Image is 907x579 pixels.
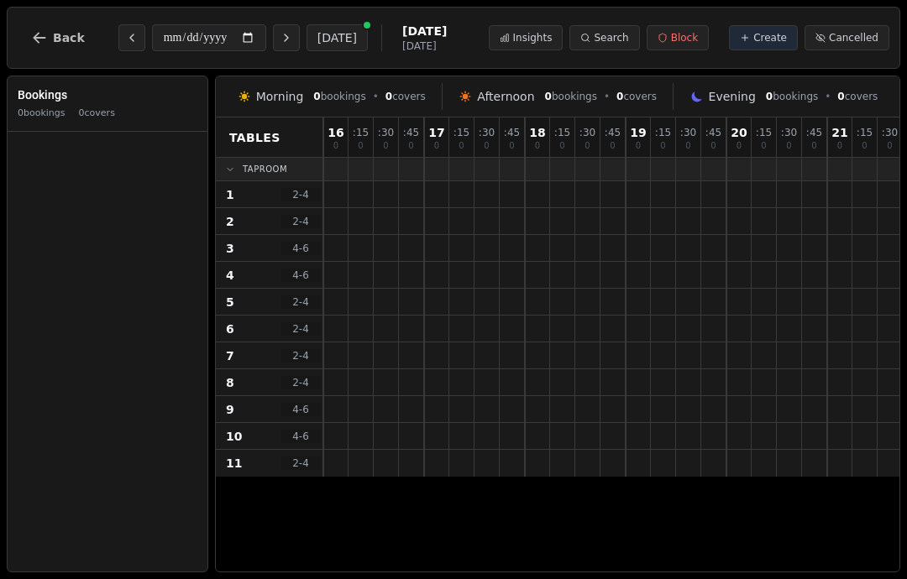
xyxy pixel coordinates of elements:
[280,430,321,443] span: 4 - 6
[829,31,878,44] span: Cancelled
[806,128,822,138] span: : 45
[761,142,766,150] span: 0
[504,128,520,138] span: : 45
[705,128,721,138] span: : 45
[837,91,844,102] span: 0
[709,88,756,105] span: Evening
[509,142,514,150] span: 0
[280,215,321,228] span: 2 - 4
[226,294,234,310] span: 5
[313,91,320,102] span: 0
[529,127,545,138] span: 18
[434,142,439,150] span: 0
[243,163,287,175] span: Taproom
[831,127,847,138] span: 21
[766,90,818,103] span: bookings
[280,242,321,255] span: 4 - 6
[753,31,787,44] span: Create
[408,142,413,150] span: 0
[837,142,842,150] span: 0
[229,129,280,146] span: Tables
[616,90,657,103] span: covers
[402,39,447,53] span: [DATE]
[378,128,394,138] span: : 30
[479,128,495,138] span: : 30
[373,90,379,103] span: •
[18,86,197,103] h3: Bookings
[226,186,234,203] span: 1
[477,88,534,105] span: Afternoon
[579,128,595,138] span: : 30
[484,142,489,150] span: 0
[226,240,234,257] span: 3
[604,90,610,103] span: •
[459,142,464,150] span: 0
[307,24,368,51] button: [DATE]
[710,142,716,150] span: 0
[118,24,145,51] button: Previous day
[882,128,898,138] span: : 30
[383,142,388,150] span: 0
[554,128,570,138] span: : 15
[825,90,831,103] span: •
[226,428,242,445] span: 10
[313,90,365,103] span: bookings
[513,31,553,44] span: Insights
[428,127,444,138] span: 17
[385,91,392,102] span: 0
[731,127,747,138] span: 20
[655,128,671,138] span: : 15
[328,127,343,138] span: 16
[453,128,469,138] span: : 15
[535,142,540,150] span: 0
[18,107,66,121] span: 0 bookings
[680,128,696,138] span: : 30
[837,90,878,103] span: covers
[786,142,791,150] span: 0
[18,18,98,58] button: Back
[280,376,321,389] span: 2 - 4
[685,142,690,150] span: 0
[766,91,773,102] span: 0
[256,88,304,105] span: Morning
[226,347,234,364] span: 7
[280,456,321,470] span: 2 - 4
[280,403,321,416] span: 4 - 6
[226,321,234,337] span: 6
[636,142,641,150] span: 0
[559,142,564,150] span: 0
[756,128,772,138] span: : 15
[273,24,300,51] button: Next day
[226,267,234,284] span: 4
[605,128,621,138] span: : 45
[226,401,234,418] span: 9
[887,142,892,150] span: 0
[737,142,742,150] span: 0
[647,25,709,50] button: Block
[616,91,623,102] span: 0
[358,142,363,150] span: 0
[280,295,321,309] span: 2 - 4
[280,322,321,336] span: 2 - 4
[226,213,234,230] span: 2
[280,269,321,282] span: 4 - 6
[403,128,419,138] span: : 45
[585,142,590,150] span: 0
[79,107,115,121] span: 0 covers
[862,142,867,150] span: 0
[630,127,646,138] span: 19
[610,142,615,150] span: 0
[569,25,639,50] button: Search
[333,142,338,150] span: 0
[53,32,85,44] span: Back
[805,25,889,50] button: Cancelled
[226,455,242,472] span: 11
[857,128,873,138] span: : 15
[545,91,552,102] span: 0
[729,25,798,50] button: Create
[385,90,426,103] span: covers
[489,25,564,50] button: Insights
[594,31,628,44] span: Search
[402,23,447,39] span: [DATE]
[545,90,597,103] span: bookings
